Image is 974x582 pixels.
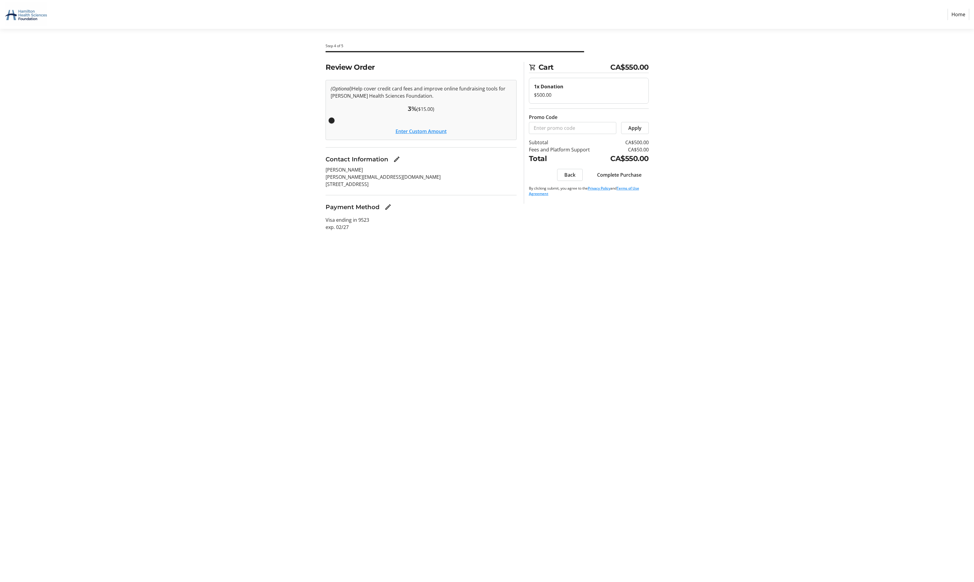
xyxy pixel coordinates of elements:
[529,146,602,153] td: Fees and Platform Support
[610,62,649,73] span: CA$550.00
[621,122,649,134] button: Apply
[590,169,649,181] button: Complete Purchase
[529,122,616,134] input: Enter promo code
[382,201,394,213] button: Edit Payment Method
[408,105,417,112] span: 3%
[331,104,511,113] div: ($15.00)
[534,83,563,90] strong: 1x Donation
[602,139,649,146] td: CA$500.00
[529,186,649,197] p: By clicking submit, you agree to the and
[529,153,602,164] td: Total
[529,139,602,146] td: Subtotal
[326,62,517,73] h2: Review Order
[948,9,969,20] a: Home
[602,146,649,153] td: CA$50.00
[602,153,649,164] td: CA$550.00
[331,85,511,99] p: Help cover credit card fees and improve online fundraising tools for [PERSON_NAME] Health Science...
[588,186,610,191] a: Privacy Policy
[628,124,642,132] span: Apply
[564,171,575,178] span: Back
[539,62,611,73] span: Cart
[529,186,639,196] a: Terms of Use Agreement
[326,155,388,164] h3: Contact Information
[331,85,352,92] em: (Optional)
[391,153,403,165] button: Edit Contact Information
[326,203,380,212] h3: Payment Method
[326,166,517,173] p: [PERSON_NAME]
[5,2,47,26] img: Hamilton Health Sciences Foundation's Logo
[396,128,447,135] button: Enter Custom Amount
[326,43,649,49] div: Step 4 of 5
[326,181,517,188] p: [STREET_ADDRESS]
[326,173,517,181] p: [PERSON_NAME][EMAIL_ADDRESS][DOMAIN_NAME]
[326,216,517,231] p: Visa ending in 9523 exp. 02/27
[557,169,583,181] button: Back
[534,91,644,99] div: $500.00
[597,171,642,178] span: Complete Purchase
[529,114,557,121] label: Promo Code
